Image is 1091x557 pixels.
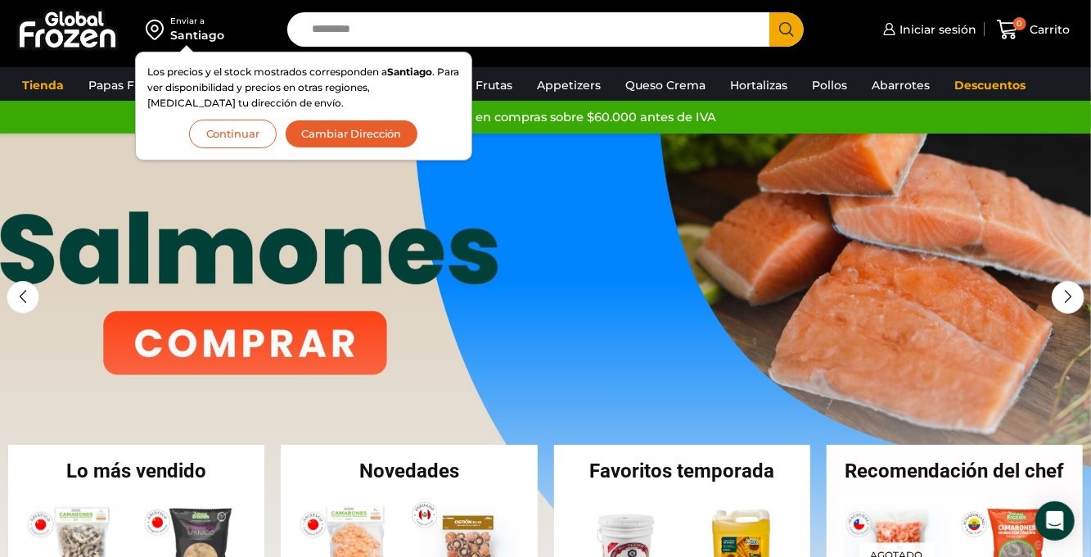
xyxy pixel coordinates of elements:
a: Appetizers [529,70,609,101]
strong: Santiago [387,66,432,78]
a: Descuentos [946,70,1034,101]
img: address-field-icon.svg [146,16,170,43]
a: Pollos [804,70,855,101]
span: Iniciar sesión [895,21,976,38]
div: Open Intercom Messenger [1035,501,1075,541]
p: Los precios y el stock mostrados corresponden a . Para ver disponibilidad y precios en otras regi... [147,64,460,111]
a: Iniciar sesión [879,13,976,46]
div: Next slide [1052,281,1084,314]
div: Enviar a [170,16,224,27]
span: 0 [1013,17,1026,30]
a: 0 Carrito [993,11,1075,49]
button: Continuar [189,120,277,148]
a: Tienda [14,70,72,101]
div: Santiago [170,27,224,43]
div: Previous slide [7,281,39,314]
a: Papas Fritas [80,70,168,101]
h2: Recomendación del chef [827,461,1083,481]
h2: Favoritos temporada [554,461,810,481]
a: Abarrotes [863,70,938,101]
a: Queso Crema [617,70,714,101]
h2: Novedades [281,461,537,481]
button: Cambiar Dirección [285,120,419,148]
span: Carrito [1026,21,1071,38]
h2: Lo más vendido [8,461,264,481]
a: Hortalizas [722,70,796,101]
button: Search button [769,12,804,47]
